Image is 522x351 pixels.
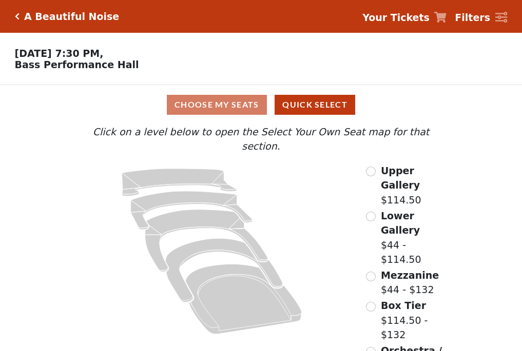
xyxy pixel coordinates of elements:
a: Filters [455,10,507,25]
path: Upper Gallery - Seats Available: 273 [122,169,237,196]
strong: Your Tickets [362,12,430,23]
label: $44 - $114.50 [381,209,450,267]
button: Quick Select [275,95,355,115]
label: $114.50 [381,163,450,208]
span: Lower Gallery [381,210,420,236]
a: Click here to go back to filters [15,13,20,20]
path: Orchestra / Parterre Circle - Seats Available: 14 [186,264,302,334]
label: $44 - $132 [381,268,439,297]
h5: A Beautiful Noise [24,11,119,23]
span: Upper Gallery [381,165,420,191]
span: Mezzanine [381,270,439,281]
label: $114.50 - $132 [381,298,450,342]
p: Click on a level below to open the Select Your Own Seat map for that section. [72,125,449,154]
strong: Filters [455,12,490,23]
path: Lower Gallery - Seats Available: 40 [131,191,253,230]
a: Your Tickets [362,10,447,25]
span: Box Tier [381,300,426,311]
